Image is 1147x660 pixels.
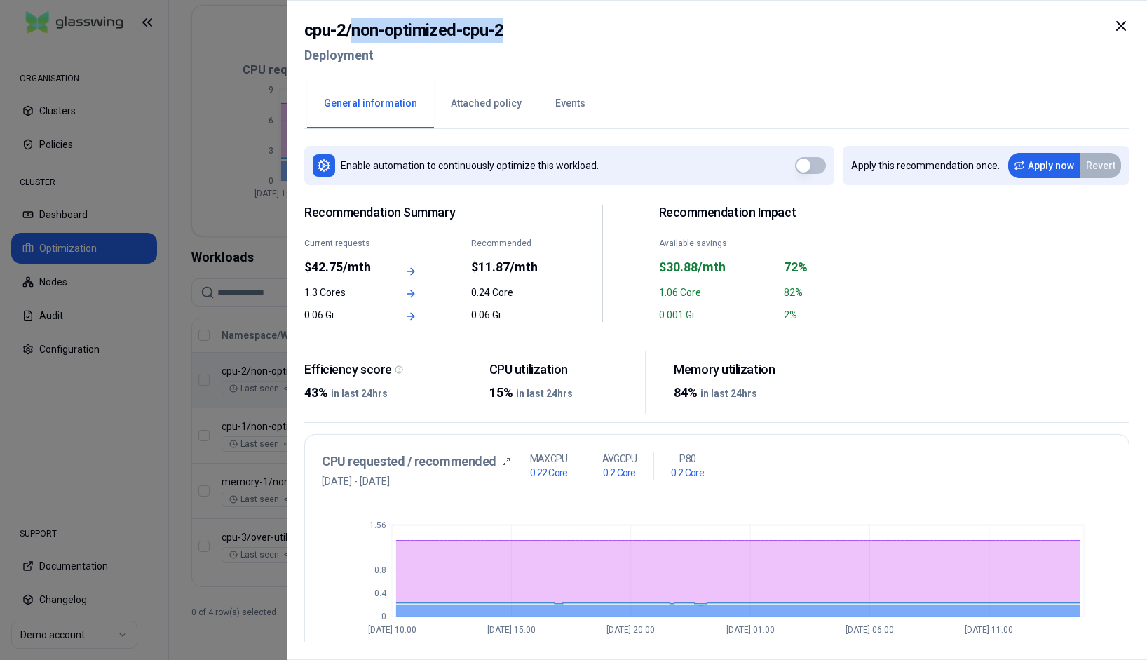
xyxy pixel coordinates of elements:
h3: CPU requested / recommended [322,452,496,471]
p: Enable automation to continuously optimize this workload. [341,159,599,173]
div: 0.24 Core [471,285,546,299]
span: in last 24hrs [331,388,388,399]
div: 72% [784,257,900,277]
tspan: [DATE] 06:00 [846,625,894,635]
span: in last 24hrs [516,388,573,399]
p: P80 [679,452,695,466]
div: Memory utilization [674,362,819,378]
h2: Recommendation Impact [659,205,901,221]
tspan: [DATE] 01:00 [726,625,775,635]
h2: Deployment [304,43,503,68]
button: Events [538,79,602,128]
tspan: [DATE] 15:00 [487,625,536,635]
tspan: [DATE] 20:00 [606,625,655,635]
button: Attached policy [434,79,538,128]
p: AVG CPU [602,452,637,466]
span: [DATE] - [DATE] [322,474,510,488]
button: General information [307,79,434,128]
div: Available savings [659,238,775,249]
div: Efficiency score [304,362,449,378]
h1: 0.2 Core [603,466,635,480]
tspan: 1.56 [369,520,386,530]
span: Recommendation Summary [304,205,546,221]
button: Apply now [1008,153,1080,178]
div: 0.06 Gi [471,308,546,322]
div: Current requests [304,238,379,249]
div: $42.75/mth [304,257,379,277]
tspan: 0.4 [374,588,387,598]
div: 1.06 Core [659,285,775,299]
div: 0.06 Gi [304,308,379,322]
h1: 0.22 Core [530,466,568,480]
div: 84% [674,383,819,403]
div: 1.3 Cores [304,285,379,299]
tspan: [DATE] 11:00 [965,625,1013,635]
h1: 0.2 Core [671,466,703,480]
div: 2% [784,308,900,322]
div: 0.001 Gi [659,308,775,322]
span: in last 24hrs [700,388,757,399]
div: $11.87/mth [471,257,546,277]
div: 15% [489,383,634,403]
div: $30.88/mth [659,257,775,277]
div: 43% [304,383,449,403]
tspan: 0 [381,612,386,621]
p: Apply this recommendation once. [851,159,1000,173]
div: 82% [784,285,900,299]
div: CPU utilization [489,362,634,378]
div: Recommended [471,238,546,249]
p: MAX CPU [530,452,568,466]
tspan: 0.8 [374,565,386,575]
tspan: [DATE] 10:00 [368,625,416,635]
h2: cpu-2 / non-optimized-cpu-2 [304,18,503,43]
